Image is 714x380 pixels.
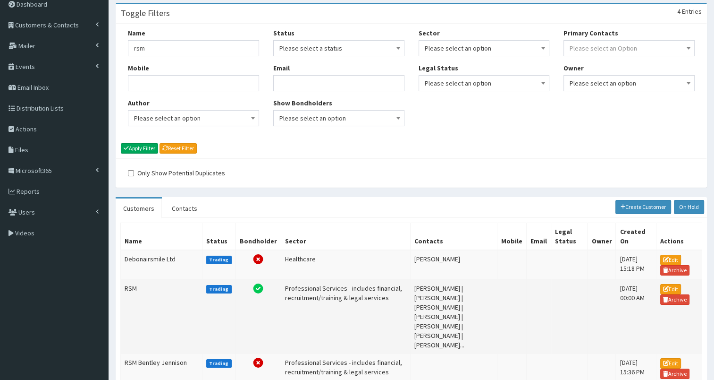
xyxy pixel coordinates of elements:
label: Status [273,28,294,38]
span: Users [18,208,35,216]
td: [DATE] 00:00 AM [616,280,656,354]
td: [PERSON_NAME] | [PERSON_NAME] | [PERSON_NAME] | [PERSON_NAME] | [PERSON_NAME] | [PERSON_NAME] | [... [410,280,497,354]
td: Healthcare [281,250,410,280]
span: Files [15,146,28,154]
a: Contacts [164,199,205,218]
th: Name [121,223,202,250]
label: Trading [206,359,232,368]
span: Please select a status [279,42,398,55]
span: Please select an option [425,42,544,55]
input: Only Show Potential Duplicates [128,170,134,176]
a: Edit [660,255,681,265]
label: Trading [206,256,232,264]
th: Email [527,223,551,250]
label: Only Show Potential Duplicates [128,168,225,178]
a: Reset Filter [160,143,197,154]
span: Please select an option [279,112,398,125]
label: Sector [419,28,440,38]
label: Name [128,28,145,38]
th: Actions [656,223,702,250]
span: Microsoft365 [16,166,52,175]
span: Email Inbox [17,83,49,92]
th: Bondholder [235,223,281,250]
td: RSM [121,280,202,354]
span: Please select an Option [570,44,637,52]
span: 4 [677,7,680,16]
a: Create Customer [615,200,672,214]
span: Please select an option [419,40,550,56]
a: Customers [116,199,162,218]
h3: Toggle Filters [121,9,170,17]
span: Actions [16,125,37,133]
span: Please select an option [128,110,259,126]
th: Owner [588,223,616,250]
a: Edit [660,284,681,294]
span: Please select an option [563,75,695,91]
td: [PERSON_NAME] [410,250,497,280]
label: Mobile [128,63,149,73]
th: Created On [616,223,656,250]
span: Please select an option [425,77,544,90]
span: Please select an option [273,110,404,126]
span: Entries [682,7,702,16]
label: Trading [206,285,232,294]
td: Debonairsmile Ltd [121,250,202,280]
button: Apply Filter [121,143,158,154]
td: Professional Services - includes financial, recruitment/training & legal services [281,280,410,354]
span: Mailer [18,42,35,50]
span: Videos [15,229,34,237]
a: Archive [660,265,689,276]
label: Author [128,98,150,108]
span: Please select an option [570,77,689,90]
label: Legal Status [419,63,458,73]
span: Please select an option [419,75,550,91]
span: Please select an option [134,112,253,125]
th: Mobile [497,223,527,250]
td: [DATE] 15:18 PM [616,250,656,280]
label: Primary Contacts [563,28,618,38]
a: Edit [660,358,681,369]
span: Events [16,62,35,71]
th: Contacts [410,223,497,250]
label: Email [273,63,290,73]
span: Customers & Contacts [15,21,79,29]
a: On Hold [674,200,704,214]
th: Legal Status [551,223,588,250]
label: Show Bondholders [273,98,332,108]
span: Please select a status [273,40,404,56]
span: Distribution Lists [17,104,64,112]
a: Archive [660,294,689,305]
th: Status [202,223,236,250]
label: Owner [563,63,584,73]
th: Sector [281,223,410,250]
a: Archive [660,369,689,379]
span: Reports [17,187,40,196]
